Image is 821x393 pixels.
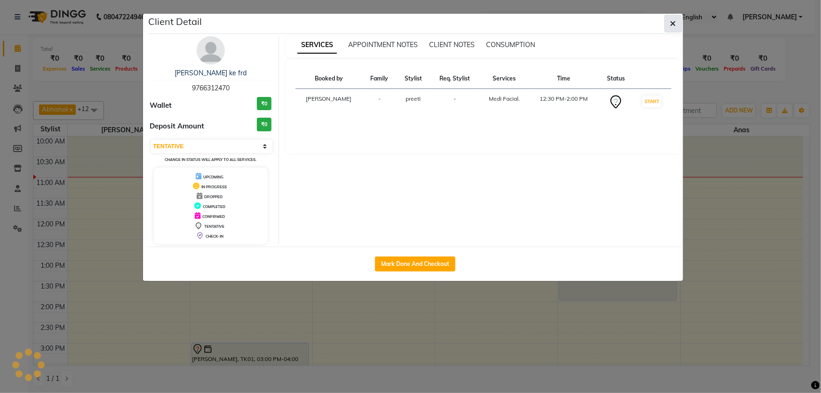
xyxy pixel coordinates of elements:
span: COMPLETED [203,204,225,209]
span: Wallet [150,100,172,111]
span: APPOINTMENT NOTES [348,40,418,49]
td: - [362,89,397,116]
td: [PERSON_NAME] [295,89,362,116]
th: Family [362,69,397,89]
th: Services [479,69,529,89]
h5: Client Detail [149,15,202,29]
span: IN PROGRESS [201,184,227,189]
button: Mark Done And Checkout [375,257,455,272]
small: Change in status will apply to all services. [165,157,256,162]
th: Req. Stylist [430,69,480,89]
img: avatar [197,36,225,64]
td: - [430,89,480,116]
div: Medi Facial. [485,95,524,103]
h3: ₹0 [257,118,271,131]
span: DROPPED [204,194,223,199]
th: Stylist [397,69,430,89]
span: Deposit Amount [150,121,205,132]
span: UPCOMING [203,175,223,179]
span: 9766312470 [192,84,230,92]
td: 12:30 PM-2:00 PM [529,89,599,116]
th: Status [599,69,633,89]
span: CHECK-IN [206,234,223,239]
h3: ₹0 [257,97,271,111]
button: START [642,96,662,107]
th: Time [529,69,599,89]
span: CONFIRMED [202,214,225,219]
span: preeti [406,95,421,102]
th: Booked by [295,69,362,89]
span: TENTATIVE [204,224,224,229]
span: CONSUMPTION [486,40,535,49]
span: CLIENT NOTES [429,40,475,49]
a: [PERSON_NAME] ke frd [175,69,247,77]
span: SERVICES [297,37,337,54]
